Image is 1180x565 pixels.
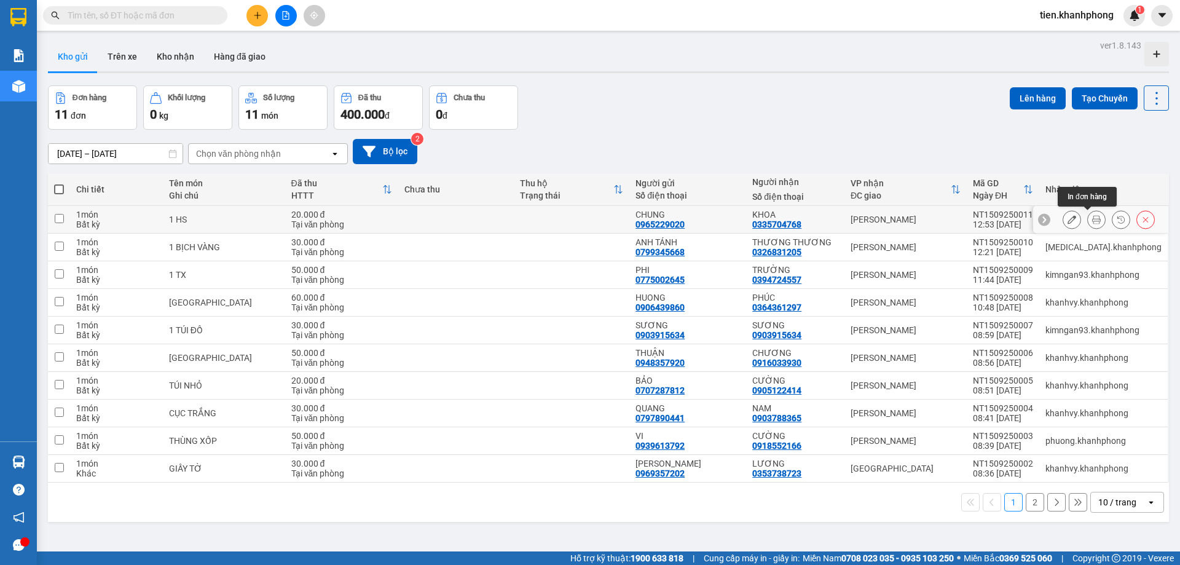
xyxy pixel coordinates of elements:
[285,173,399,206] th: Toggle SortBy
[752,219,801,229] div: 0335704768
[76,237,156,247] div: 1 món
[404,184,508,194] div: Chưa thu
[967,173,1039,206] th: Toggle SortBy
[635,330,685,340] div: 0903915634
[291,320,393,330] div: 30.000 đ
[851,215,961,224] div: [PERSON_NAME]
[973,413,1033,423] div: 08:41 [DATE]
[76,184,156,194] div: Chi tiết
[169,464,279,473] div: GIẤY TỜ
[334,85,423,130] button: Đã thu400.000đ
[76,247,156,257] div: Bất kỳ
[973,441,1033,451] div: 08:39 [DATE]
[340,107,385,122] span: 400.000
[261,111,278,121] span: món
[15,15,77,77] img: logo.jpg
[635,210,740,219] div: CHUNG
[291,468,393,478] div: Tại văn phòng
[973,219,1033,229] div: 12:53 [DATE]
[752,247,801,257] div: 0326831205
[454,93,485,102] div: Chưa thu
[752,403,838,413] div: NAM
[1045,270,1162,280] div: kimngan93.khanhphong
[76,302,156,312] div: Bất kỳ
[635,376,740,385] div: BẢO
[635,385,685,395] div: 0707287812
[76,413,156,423] div: Bất kỳ
[752,293,838,302] div: PHÚC
[520,191,613,200] div: Trạng thái
[442,111,447,121] span: đ
[635,247,685,257] div: 0799345668
[752,237,838,247] div: THƯƠNG THƯƠNG
[635,237,740,247] div: ANH TÁNH
[169,242,279,252] div: 1 BỊCH VÀNG
[103,58,169,74] li: (c) 2017
[1112,554,1120,563] span: copyright
[973,302,1033,312] div: 10:48 [DATE]
[752,459,838,468] div: LƯƠNG
[520,178,613,188] div: Thu hộ
[973,403,1033,413] div: NT1509250004
[169,191,279,200] div: Ghi chú
[291,275,393,285] div: Tại văn phòng
[851,353,961,363] div: [PERSON_NAME]
[48,42,98,71] button: Kho gửi
[411,133,423,145] sup: 2
[98,42,147,71] button: Trên xe
[973,348,1033,358] div: NT1509250006
[10,8,26,26] img: logo-vxr
[635,431,740,441] div: VI
[76,320,156,330] div: 1 món
[635,413,685,423] div: 0797890441
[385,111,390,121] span: đ
[693,551,694,565] span: |
[1045,298,1162,307] div: khanhvy.khanhphong
[973,275,1033,285] div: 11:44 [DATE]
[1045,325,1162,335] div: kimngan93.khanhphong
[291,459,393,468] div: 30.000 đ
[12,80,25,93] img: warehouse-icon
[752,330,801,340] div: 0903915634
[133,15,163,45] img: logo.jpg
[291,330,393,340] div: Tại văn phòng
[73,93,106,102] div: Đơn hàng
[1144,42,1169,66] div: Tạo kho hàng mới
[1004,493,1023,512] button: 1
[851,381,961,390] div: [PERSON_NAME]
[1129,10,1140,21] img: icon-new-feature
[76,348,156,358] div: 1 món
[752,441,801,451] div: 0918552166
[147,42,204,71] button: Kho nhận
[76,468,156,478] div: Khác
[291,403,393,413] div: 30.000 đ
[76,376,156,385] div: 1 món
[973,468,1033,478] div: 08:36 [DATE]
[48,85,137,130] button: Đơn hàng11đơn
[752,376,838,385] div: CƯỜNG
[76,441,156,451] div: Bất kỳ
[12,456,25,468] img: warehouse-icon
[752,385,801,395] div: 0905122414
[291,191,383,200] div: HTTT
[169,215,279,224] div: 1 HS
[964,551,1052,565] span: Miền Bắc
[76,293,156,302] div: 1 món
[76,330,156,340] div: Bất kỳ
[159,111,168,121] span: kg
[291,385,393,395] div: Tại văn phòng
[973,247,1033,257] div: 12:21 [DATE]
[263,93,294,102] div: Số lượng
[238,85,328,130] button: Số lượng11món
[635,219,685,229] div: 0965229020
[68,9,213,22] input: Tìm tên, số ĐT hoặc mã đơn
[973,293,1033,302] div: NT1509250008
[973,265,1033,275] div: NT1509250009
[76,358,156,368] div: Bất kỳ
[957,556,961,561] span: ⚪️
[973,376,1033,385] div: NT1509250005
[851,436,961,446] div: [PERSON_NAME]
[1098,496,1136,508] div: 10 / trang
[635,275,685,285] div: 0775002645
[169,270,279,280] div: 1 TX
